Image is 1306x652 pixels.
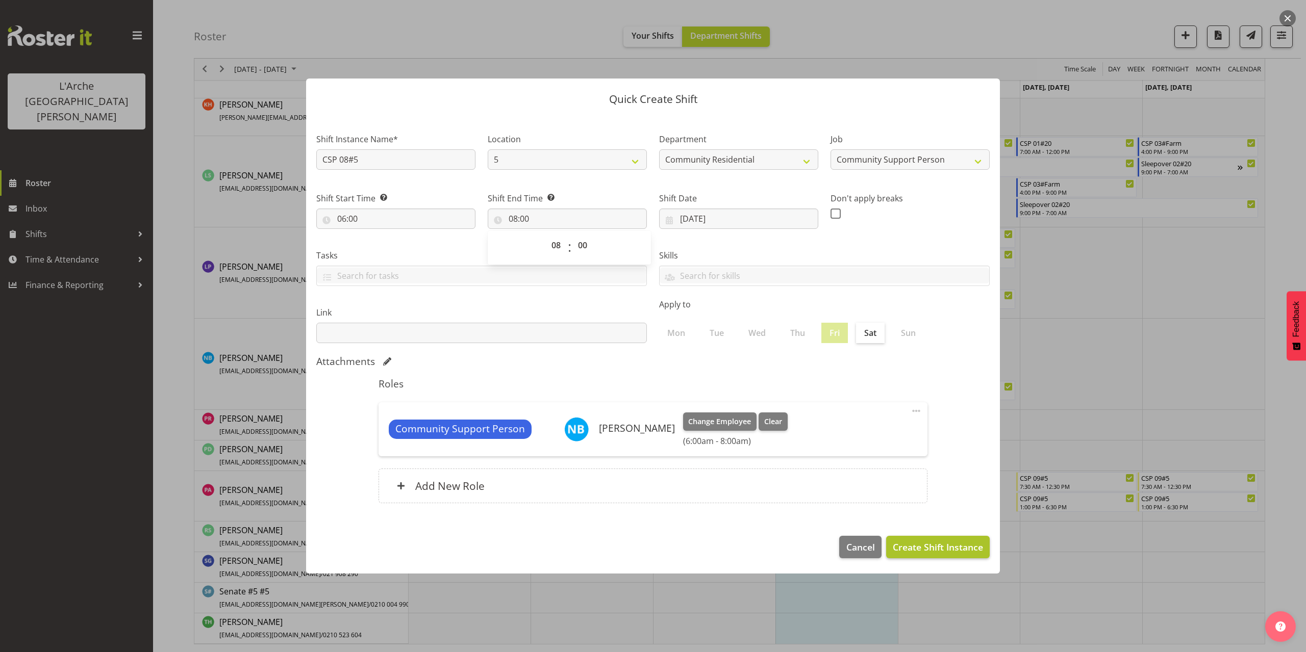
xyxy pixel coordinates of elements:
[415,479,485,492] h6: Add New Role
[316,355,375,368] h5: Attachments
[659,323,693,343] label: Mon
[488,133,647,145] label: Location
[599,423,675,434] h6: [PERSON_NAME]
[740,323,774,343] label: Wed
[782,323,813,343] label: Thu
[839,536,881,558] button: Cancel
[886,536,990,558] button: Create Shift Instance
[701,323,732,343] label: Tue
[683,412,757,431] button: Change Employee
[316,192,475,204] label: Shift Start Time
[683,436,788,446] h6: (6:00am - 8:00am)
[1287,291,1306,360] button: Feedback - Show survey
[1275,621,1286,632] img: help-xxl-2.png
[856,323,885,343] label: Sat
[659,133,818,145] label: Department
[316,133,475,145] label: Shift Instance Name*
[759,412,788,431] button: Clear
[659,192,818,204] label: Shift Date
[846,540,875,554] span: Cancel
[893,323,924,343] label: Sun
[831,192,990,204] label: Don't apply breaks
[831,133,990,145] label: Job
[316,94,990,105] p: Quick Create Shift
[564,417,589,441] img: nena-barwell11370.jpg
[395,422,525,436] span: Community Support Person
[659,208,818,229] input: Click to select...
[764,416,782,427] span: Clear
[568,235,571,260] span: :
[660,268,989,283] input: Search for skills
[316,208,475,229] input: Click to select...
[688,416,751,427] span: Change Employee
[488,192,647,204] label: Shift End Time
[488,208,647,229] input: Click to select...
[659,249,990,262] label: Skills
[316,306,647,319] label: Link
[1292,301,1301,337] span: Feedback
[317,268,646,283] input: Search for tasks
[893,540,983,554] span: Create Shift Instance
[316,149,475,170] input: Shift Instance Name
[316,249,647,262] label: Tasks
[379,378,927,390] h5: Roles
[659,298,990,310] label: Apply to
[821,323,848,343] label: Fri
